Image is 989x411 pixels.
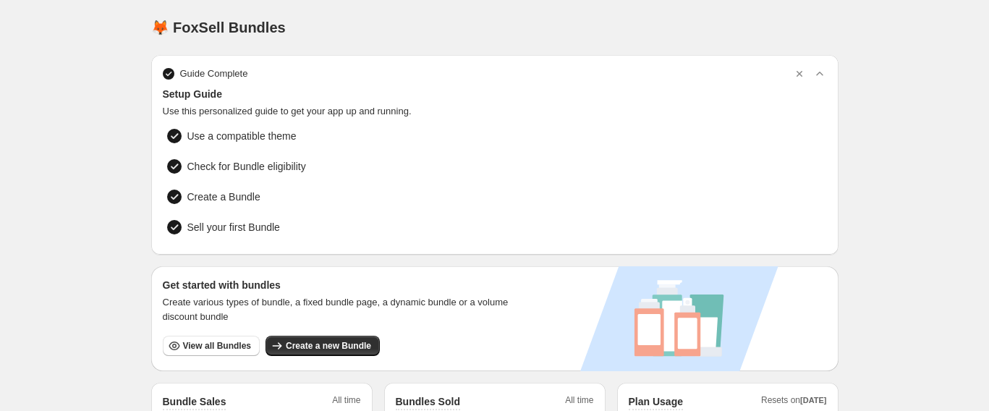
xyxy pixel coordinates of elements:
[187,129,297,143] span: Use a compatible theme
[163,278,522,292] h3: Get started with bundles
[163,336,260,356] button: View all Bundles
[629,394,683,409] h2: Plan Usage
[187,220,280,234] span: Sell your first Bundle
[187,190,260,204] span: Create a Bundle
[761,394,827,410] span: Resets on
[800,396,826,404] span: [DATE]
[396,394,460,409] h2: Bundles Sold
[286,340,371,352] span: Create a new Bundle
[151,19,286,36] h1: 🦊 FoxSell Bundles
[180,67,248,81] span: Guide Complete
[187,159,306,174] span: Check for Bundle eligibility
[183,340,251,352] span: View all Bundles
[266,336,380,356] button: Create a new Bundle
[332,394,360,410] span: All time
[163,394,226,409] h2: Bundle Sales
[163,295,522,324] span: Create various types of bundle, a fixed bundle page, a dynamic bundle or a volume discount bundle
[163,87,827,101] span: Setup Guide
[565,394,593,410] span: All time
[163,104,827,119] span: Use this personalized guide to get your app up and running.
